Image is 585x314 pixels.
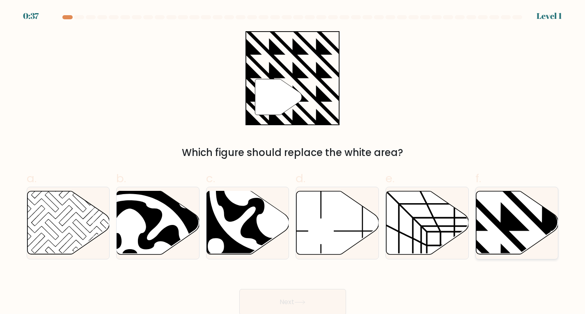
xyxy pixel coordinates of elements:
div: 0:37 [23,10,39,22]
div: Which figure should replace the white area? [32,145,554,160]
span: c. [206,170,215,186]
span: b. [116,170,126,186]
span: a. [27,170,37,186]
div: Level 1 [537,10,562,22]
span: e. [385,170,395,186]
span: d. [296,170,305,186]
g: " [255,79,302,115]
span: f. [475,170,481,186]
